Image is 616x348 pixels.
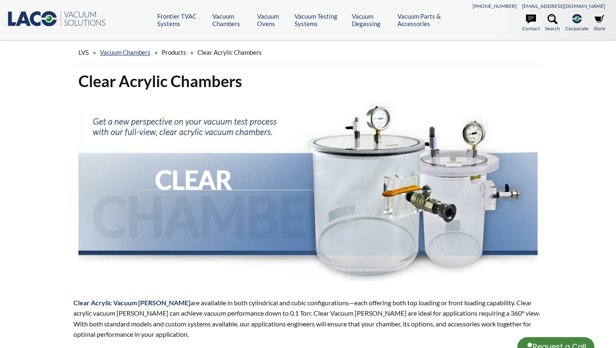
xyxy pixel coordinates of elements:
[522,14,540,32] a: Contact
[73,297,543,340] p: are available in both cylindrical and cubic configurations—each offering both top loading or fron...
[78,98,538,282] img: Clear Chambers header
[100,49,151,56] a: Vacuum Chambers
[197,49,262,56] span: Clear Acrylic Chambers
[472,3,517,9] a: [PHONE_NUMBER]
[522,3,605,9] a: [EMAIL_ADDRESS][DOMAIN_NAME]
[594,14,605,32] a: Store
[212,12,251,27] a: Vacuum Chambers
[157,12,206,27] a: Frontier TVAC Systems
[295,12,346,27] a: Vacuum Testing Systems
[78,49,89,56] span: LVS
[397,12,457,27] a: Vacuum Parts & Accessories
[352,12,391,27] a: Vacuum Degassing
[73,299,190,307] span: Clear Acrylic Vacuum [PERSON_NAME]
[545,14,560,32] a: Search
[78,71,538,91] h1: Clear Acrylic Chambers
[162,49,186,56] span: Products
[565,24,588,32] span: Corporate
[257,12,288,27] a: Vacuum Ovens
[78,41,538,64] div: » » »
